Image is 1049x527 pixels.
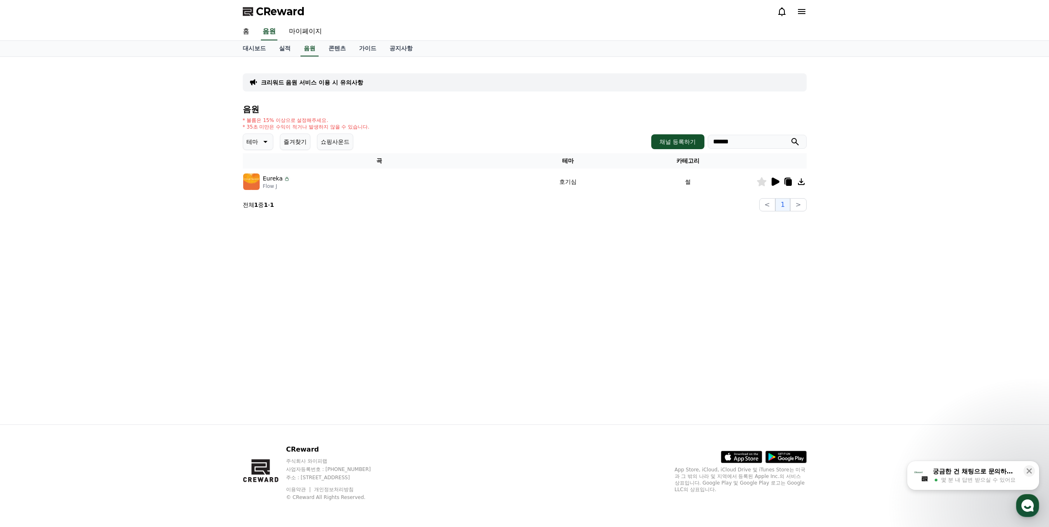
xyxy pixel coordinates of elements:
a: 공지사항 [383,41,419,56]
th: 곡 [243,153,516,169]
button: 1 [775,198,790,211]
a: 가이드 [352,41,383,56]
a: 음원 [261,23,277,40]
p: 주소 : [STREET_ADDRESS] [286,474,387,481]
a: 설정 [106,261,158,282]
p: App Store, iCloud, iCloud Drive 및 iTunes Store는 미국과 그 밖의 나라 및 지역에서 등록된 Apple Inc.의 서비스 상표입니다. Goo... [675,466,807,493]
p: 주식회사 와이피랩 [286,458,387,464]
a: CReward [243,5,305,18]
span: 설정 [127,274,137,280]
strong: 1 [270,201,274,208]
a: 홈 [236,23,256,40]
strong: 1 [254,201,258,208]
p: 테마 [246,136,258,148]
button: 즐겨찾기 [280,134,310,150]
th: 테마 [516,153,620,169]
strong: 1 [264,201,268,208]
a: 음원 [300,41,319,56]
p: Flow J [263,183,290,190]
a: 콘텐츠 [322,41,352,56]
a: 실적 [272,41,297,56]
a: 대화 [54,261,106,282]
a: 이용약관 [286,487,312,492]
p: CReward [286,445,387,454]
a: 마이페이지 [282,23,329,40]
a: 홈 [2,261,54,282]
p: 사업자등록번호 : [PHONE_NUMBER] [286,466,387,473]
button: 채널 등록하기 [651,134,704,149]
p: Eureka [263,174,283,183]
span: 대화 [75,274,85,281]
th: 카테고리 [620,153,756,169]
button: 테마 [243,134,273,150]
p: 전체 중 - [243,201,274,209]
button: < [759,198,775,211]
p: * 볼륨은 15% 이상으로 설정해주세요. [243,117,370,124]
span: 홈 [26,274,31,280]
td: 썰 [620,169,756,195]
td: 호기심 [516,169,620,195]
a: 개인정보처리방침 [314,487,354,492]
p: © CReward All Rights Reserved. [286,494,387,501]
button: 쇼핑사운드 [317,134,353,150]
a: 대시보드 [236,41,272,56]
p: * 35초 미만은 수익이 적거나 발생하지 않을 수 있습니다. [243,124,370,130]
a: 크리워드 음원 서비스 이용 시 유의사항 [261,78,363,87]
button: > [790,198,806,211]
h4: 음원 [243,105,807,114]
img: music [243,173,260,190]
span: CReward [256,5,305,18]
